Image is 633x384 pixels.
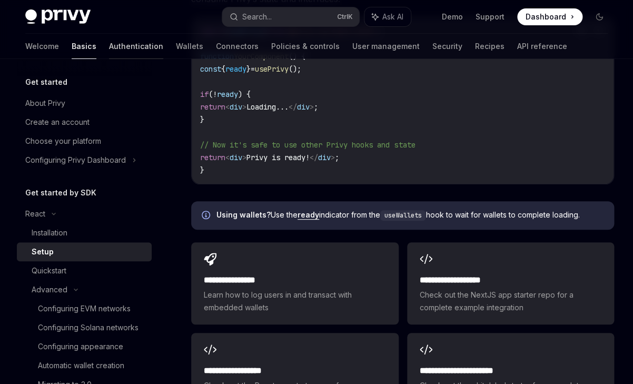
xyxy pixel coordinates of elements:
span: } [246,64,251,74]
span: div [230,102,242,112]
span: div [297,102,310,112]
a: Dashboard [517,8,582,25]
span: Privy is ready! [246,153,310,162]
a: Configuring EVM networks [17,299,152,318]
a: Automatic wallet creation [17,356,152,375]
span: > [310,102,314,112]
span: > [242,102,246,112]
a: Connectors [216,34,259,59]
strong: Using wallets? [216,210,271,219]
h5: Get started by SDK [25,186,96,199]
span: </ [310,153,318,162]
span: ready [217,90,238,99]
span: < [225,153,230,162]
span: Check out the NextJS app starter repo for a complete example integration [420,289,601,314]
div: Quickstart [32,264,66,277]
span: ! [213,90,217,99]
span: // Now it's safe to use other Privy hooks and state [200,140,415,150]
span: if [200,90,209,99]
a: Policies & controls [271,34,340,59]
a: Quickstart [17,261,152,280]
div: About Privy [25,97,65,110]
div: Configuring Solana networks [38,321,139,334]
div: React [25,208,45,220]
div: Choose your platform [25,135,101,147]
a: **** **** **** *Learn how to log users in and transact with embedded wallets [191,242,398,324]
span: = [251,64,255,74]
span: { [221,64,225,74]
span: (); [289,64,301,74]
span: div [230,153,242,162]
button: Search...CtrlK [222,7,359,26]
span: Ctrl K [337,13,353,21]
span: usePrivy [255,64,289,74]
span: ; [335,153,339,162]
span: ; [314,102,318,112]
a: Basics [72,34,96,59]
span: } [200,115,204,124]
a: Security [432,34,462,59]
span: </ [289,102,297,112]
a: **** **** **** ****Check out the NextJS app starter repo for a complete example integration [407,242,614,324]
a: Configuring Solana networks [17,318,152,337]
svg: Info [202,211,212,221]
code: useWallets [380,210,426,221]
a: Demo [442,12,463,22]
span: > [242,153,246,162]
button: Ask AI [364,7,411,26]
a: Authentication [109,34,163,59]
a: ready [298,210,319,220]
span: ) { [238,90,251,99]
img: dark logo [25,9,91,24]
div: Create an account [25,116,90,129]
span: const [200,64,221,74]
a: User management [352,34,420,59]
a: Recipes [475,34,505,59]
span: return [200,102,225,112]
span: ( [209,90,213,99]
h5: Get started [25,76,67,88]
span: < [225,102,230,112]
div: Advanced [32,283,67,296]
a: Configuring appearance [17,337,152,356]
span: Loading... [246,102,289,112]
div: Configuring appearance [38,340,123,353]
span: Use the indicator from the hook to wait for wallets to complete loading. [216,210,604,221]
span: } [200,165,204,175]
a: API reference [517,34,567,59]
div: Search... [242,11,272,23]
a: Create an account [17,113,152,132]
a: Choose your platform [17,132,152,151]
div: Setup [32,245,54,258]
a: Setup [17,242,152,261]
span: div [318,153,331,162]
span: Dashboard [526,12,566,22]
div: Configuring EVM networks [38,302,131,315]
div: Automatic wallet creation [38,359,124,372]
button: Toggle dark mode [591,8,608,25]
span: > [331,153,335,162]
span: return [200,153,225,162]
a: Wallets [176,34,203,59]
div: Installation [32,227,67,239]
a: Support [476,12,505,22]
span: ready [225,64,246,74]
span: Learn how to log users in and transact with embedded wallets [204,289,385,314]
a: Installation [17,223,152,242]
a: About Privy [17,94,152,113]
div: Configuring Privy Dashboard [25,154,126,166]
span: Ask AI [382,12,403,22]
a: Welcome [25,34,59,59]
